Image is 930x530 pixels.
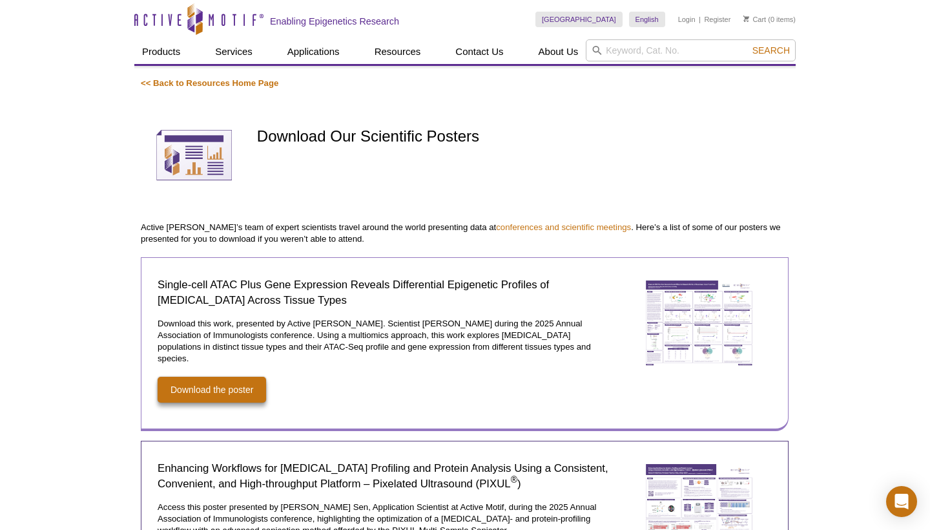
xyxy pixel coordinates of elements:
p: Active [PERSON_NAME]’s team of expert scientists travel around the world presenting data at . Her... [141,222,789,245]
p: Download this work, presented by Active [PERSON_NAME]. Scientist [PERSON_NAME] during the 2025 An... [158,318,610,365]
a: Login [678,15,696,24]
a: << Back to Resources Home Page [141,78,278,88]
a: Download the poster [158,377,266,403]
a: [GEOGRAPHIC_DATA] [535,12,623,27]
a: Contact Us [448,39,511,64]
h2: Enabling Epigenetics Research [270,16,399,27]
h1: Download Our Scientific Posters [257,128,789,147]
a: English [629,12,665,27]
li: | [699,12,701,27]
button: Search [749,45,794,56]
a: About Us [531,39,586,64]
a: Register [704,15,730,24]
sup: ® [511,474,517,485]
a: Products [134,39,188,64]
a: Resources [367,39,429,64]
h2: Single-cell ATAC Plus Gene Expression Reveals Differential Epigenetic Profiles of [MEDICAL_DATA] ... [158,277,610,308]
img: Scientific Posters [141,102,247,209]
div: Open Intercom Messenger [886,486,917,517]
li: (0 items) [743,12,796,27]
a: Cart [743,15,766,24]
input: Keyword, Cat. No. [586,39,796,61]
img: Single-cell ATAC Plus Gene Expression Reveals Differential Epigenetic Profiles of Macrophages Acr... [634,271,763,376]
a: conferences and scientific meetings [496,222,631,232]
a: Services [207,39,260,64]
h2: Enhancing Workflows for [MEDICAL_DATA] Profiling and Protein Analysis Using a Consistent, Conveni... [158,461,610,492]
span: Search [752,45,790,56]
a: Single-cell ATAC Plus Gene Expression Reveals Differential Epigenetic Profiles of Macrophages Acr... [634,271,763,379]
a: Applications [280,39,347,64]
img: Your Cart [743,16,749,22]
